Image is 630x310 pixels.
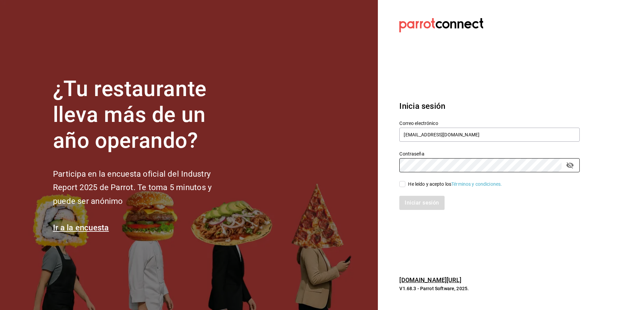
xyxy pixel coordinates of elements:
a: Ir a la encuesta [53,223,109,232]
button: passwordField [564,160,576,171]
a: Términos y condiciones. [451,181,502,187]
label: Contraseña [399,151,580,156]
a: [DOMAIN_NAME][URL] [399,276,461,283]
div: He leído y acepto los [408,181,502,188]
p: V1.68.3 - Parrot Software, 2025. [399,285,580,292]
input: Ingresa tu correo electrónico [399,128,580,142]
h3: Inicia sesión [399,100,580,112]
h1: ¿Tu restaurante lleva más de un año operando? [53,76,234,153]
h2: Participa en la encuesta oficial del Industry Report 2025 de Parrot. Te toma 5 minutos y puede se... [53,167,234,208]
label: Correo electrónico [399,121,580,126]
